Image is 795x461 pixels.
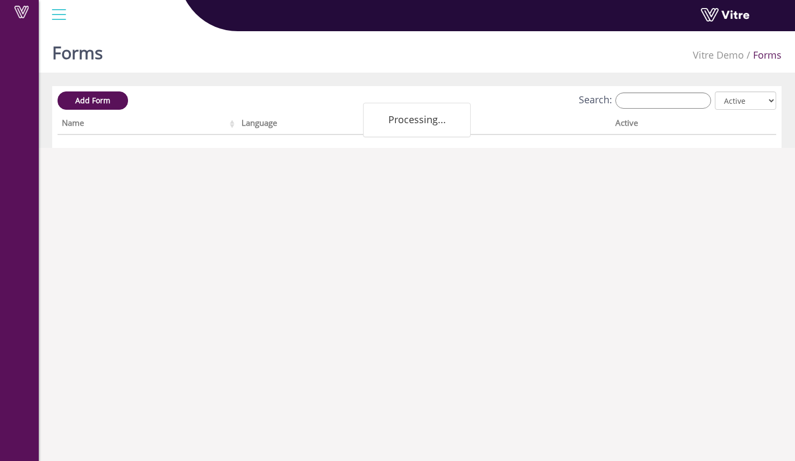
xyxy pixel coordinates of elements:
span: 412 [693,48,744,61]
label: Search: [579,93,711,109]
th: Active [611,115,740,135]
th: Company [425,115,611,135]
input: Search: [615,93,711,109]
h1: Forms [52,27,103,73]
th: Name [58,115,237,135]
li: Forms [744,48,782,62]
div: Processing... [363,103,471,137]
th: Language [237,115,425,135]
a: Add Form [58,91,128,110]
span: Add Form [75,95,110,105]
